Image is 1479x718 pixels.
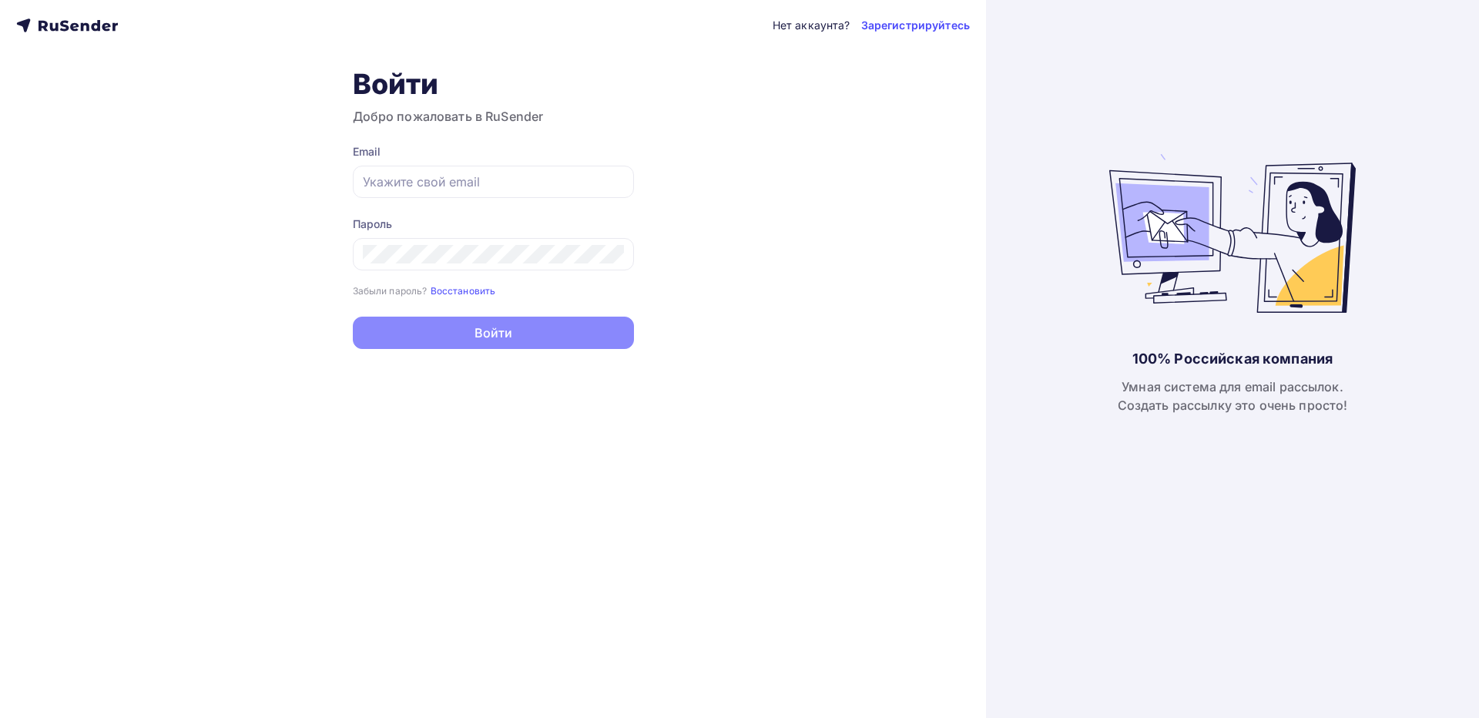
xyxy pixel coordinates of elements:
[861,18,970,33] a: Зарегистрируйтесь
[431,285,496,297] small: Восстановить
[363,173,624,191] input: Укажите свой email
[353,67,634,101] h1: Войти
[353,317,634,349] button: Войти
[431,284,496,297] a: Восстановить
[353,107,634,126] h3: Добро пожаловать в RuSender
[353,216,634,232] div: Пароль
[353,285,428,297] small: Забыли пароль?
[1118,377,1348,414] div: Умная система для email рассылок. Создать рассылку это очень просто!
[353,144,634,159] div: Email
[773,18,850,33] div: Нет аккаунта?
[1132,350,1333,368] div: 100% Российская компания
